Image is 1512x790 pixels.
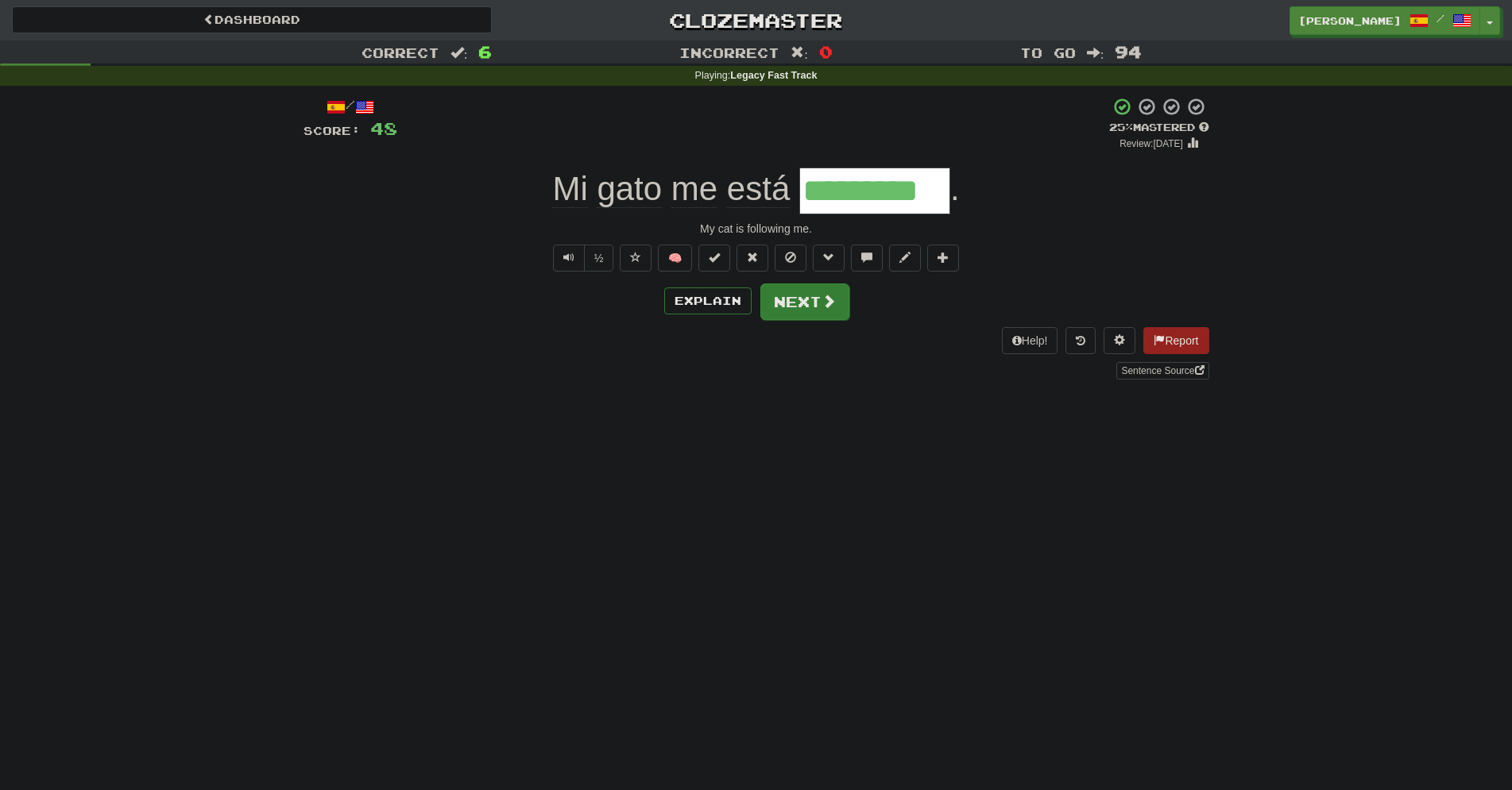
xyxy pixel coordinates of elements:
[1143,327,1208,354] button: Report
[304,97,397,117] div: /
[1437,13,1444,24] span: /
[950,170,960,207] span: .
[727,170,790,208] span: está
[698,245,730,272] button: Set this sentence to 100% Mastered (alt+m)
[851,245,883,272] button: Discuss sentence (alt+u)
[12,6,492,33] a: Dashboard
[1116,362,1208,380] a: Sentence Source
[620,245,652,272] button: Favorite sentence (alt+f)
[791,46,808,60] span: :
[760,283,849,320] button: Next
[362,44,439,60] span: Correct
[1065,327,1096,354] button: Round history (alt+y)
[658,245,692,272] button: 🧠
[671,170,717,208] span: me
[1087,46,1104,60] span: :
[1002,327,1058,354] button: Help!
[550,245,614,272] div: Text-to-speech controls
[1298,13,1402,28] span: [PERSON_NAME]
[1109,121,1209,135] div: Mastered
[597,170,662,208] span: gato
[1119,138,1183,149] small: Review: [DATE]
[370,118,397,138] span: 48
[584,245,614,272] button: ½
[304,124,361,137] span: Score:
[927,245,959,272] button: Add to collection (alt+a)
[664,287,752,314] button: Explain
[1115,42,1142,61] span: 94
[552,170,587,208] span: Mi
[516,6,996,34] a: Clozemaster
[451,46,468,60] span: :
[553,245,585,272] button: Play sentence audio (ctl+space)
[478,42,492,61] span: 6
[737,245,768,272] button: Reset to 0% Mastered (alt+r)
[679,44,779,60] span: Incorrect
[1290,6,1480,35] a: [PERSON_NAME] /
[304,221,1209,237] div: My cat is following me.
[889,245,921,272] button: Edit sentence (alt+d)
[730,70,817,81] strong: Legacy Fast Track
[813,245,845,272] button: Grammar (alt+g)
[1109,121,1133,133] span: 25 %
[775,245,806,272] button: Ignore sentence (alt+i)
[1020,44,1076,60] span: To go
[819,42,833,61] span: 0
